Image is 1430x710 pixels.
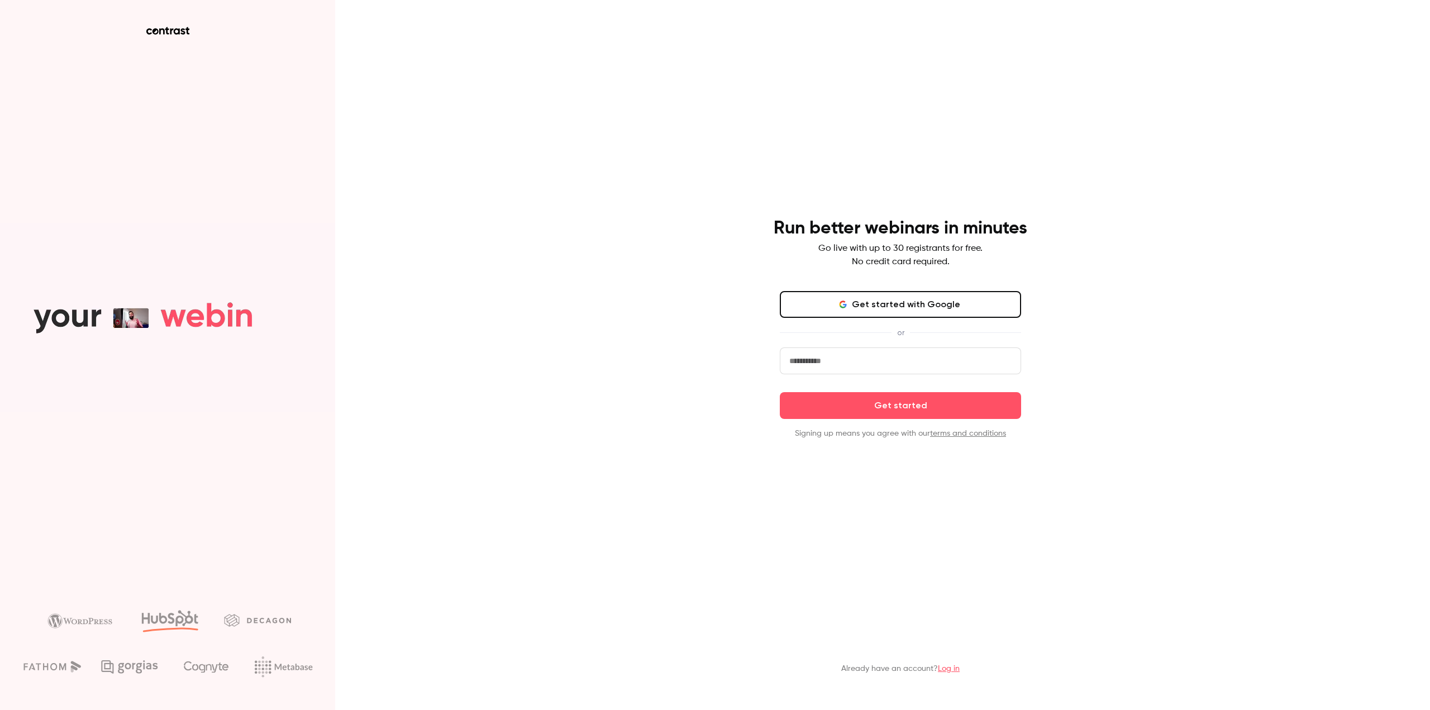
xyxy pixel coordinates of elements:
[780,291,1021,318] button: Get started with Google
[774,217,1027,240] h4: Run better webinars in minutes
[780,392,1021,419] button: Get started
[841,663,960,674] p: Already have an account?
[938,665,960,673] a: Log in
[892,327,910,339] span: or
[930,430,1006,437] a: terms and conditions
[780,428,1021,439] p: Signing up means you agree with our
[224,614,291,626] img: decagon
[818,242,983,269] p: Go live with up to 30 registrants for free. No credit card required.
